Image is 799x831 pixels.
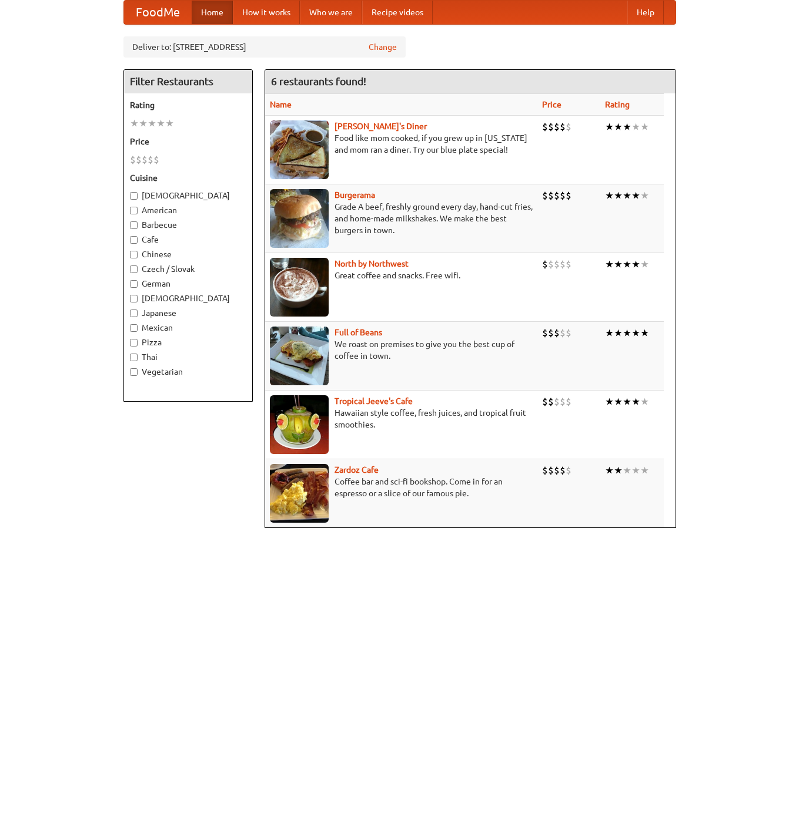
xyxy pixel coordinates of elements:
[130,295,138,302] input: [DEMOGRAPHIC_DATA]
[560,464,566,477] li: $
[270,395,329,454] img: jeeves.jpg
[605,100,630,109] a: Rating
[130,190,246,201] label: [DEMOGRAPHIC_DATA]
[631,189,640,202] li: ★
[130,221,138,229] input: Barbecue
[148,153,153,166] li: $
[335,190,375,200] a: Burgerama
[300,1,362,24] a: Who we are
[124,1,192,24] a: FoodMe
[130,192,138,200] input: [DEMOGRAPHIC_DATA]
[130,263,246,275] label: Czech / Slovak
[153,153,159,166] li: $
[560,395,566,408] li: $
[614,464,623,477] li: ★
[631,395,640,408] li: ★
[270,132,533,156] p: Food like mom cooked, if you grew up in [US_STATE] and mom ran a diner. Try our blue plate special!
[270,258,329,317] img: north.jpg
[554,327,560,339] li: $
[369,41,397,53] a: Change
[142,153,148,166] li: $
[566,464,571,477] li: $
[130,204,246,216] label: American
[335,328,382,337] b: Full of Beans
[270,201,533,236] p: Grade A beef, freshly ground every day, hand-cut fries, and home-made milkshakes. We make the bes...
[631,464,640,477] li: ★
[631,120,640,133] li: ★
[548,120,554,133] li: $
[130,219,246,231] label: Barbecue
[640,464,649,477] li: ★
[148,117,156,130] li: ★
[270,407,533,430] p: Hawaiian style coffee, fresh juices, and tropical fruit smoothies.
[130,236,138,244] input: Cafe
[130,351,246,363] label: Thai
[548,464,554,477] li: $
[566,395,571,408] li: $
[566,327,571,339] li: $
[566,189,571,202] li: $
[614,120,623,133] li: ★
[270,327,329,385] img: beans.jpg
[605,120,614,133] li: ★
[233,1,300,24] a: How it works
[623,464,631,477] li: ★
[130,368,138,376] input: Vegetarian
[192,1,233,24] a: Home
[614,395,623,408] li: ★
[130,234,246,245] label: Cafe
[130,207,138,214] input: American
[270,100,292,109] a: Name
[335,396,413,406] a: Tropical Jeeve's Cafe
[156,117,165,130] li: ★
[130,117,139,130] li: ★
[623,120,631,133] li: ★
[130,339,138,346] input: Pizza
[130,337,246,348] label: Pizza
[542,327,548,339] li: $
[605,258,614,271] li: ★
[560,120,566,133] li: $
[623,258,631,271] li: ★
[271,76,366,87] ng-pluralize: 6 restaurants found!
[542,258,548,271] li: $
[631,327,640,339] li: ★
[560,327,566,339] li: $
[130,366,246,378] label: Vegetarian
[614,327,623,339] li: ★
[554,189,560,202] li: $
[640,189,649,202] li: ★
[362,1,433,24] a: Recipe videos
[165,117,174,130] li: ★
[335,465,379,475] a: Zardoz Cafe
[548,327,554,339] li: $
[130,322,246,334] label: Mexican
[614,189,623,202] li: ★
[130,153,136,166] li: $
[335,259,409,268] a: North by Northwest
[130,99,246,111] h5: Rating
[335,122,427,131] a: [PERSON_NAME]'s Diner
[640,120,649,133] li: ★
[136,153,142,166] li: $
[130,309,138,317] input: Japanese
[542,395,548,408] li: $
[542,189,548,202] li: $
[130,248,246,260] label: Chinese
[566,120,571,133] li: $
[130,307,246,319] label: Japanese
[605,327,614,339] li: ★
[605,464,614,477] li: ★
[640,327,649,339] li: ★
[554,258,560,271] li: $
[542,100,561,109] a: Price
[560,258,566,271] li: $
[270,120,329,179] img: sallys.jpg
[542,464,548,477] li: $
[124,70,252,93] h4: Filter Restaurants
[640,395,649,408] li: ★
